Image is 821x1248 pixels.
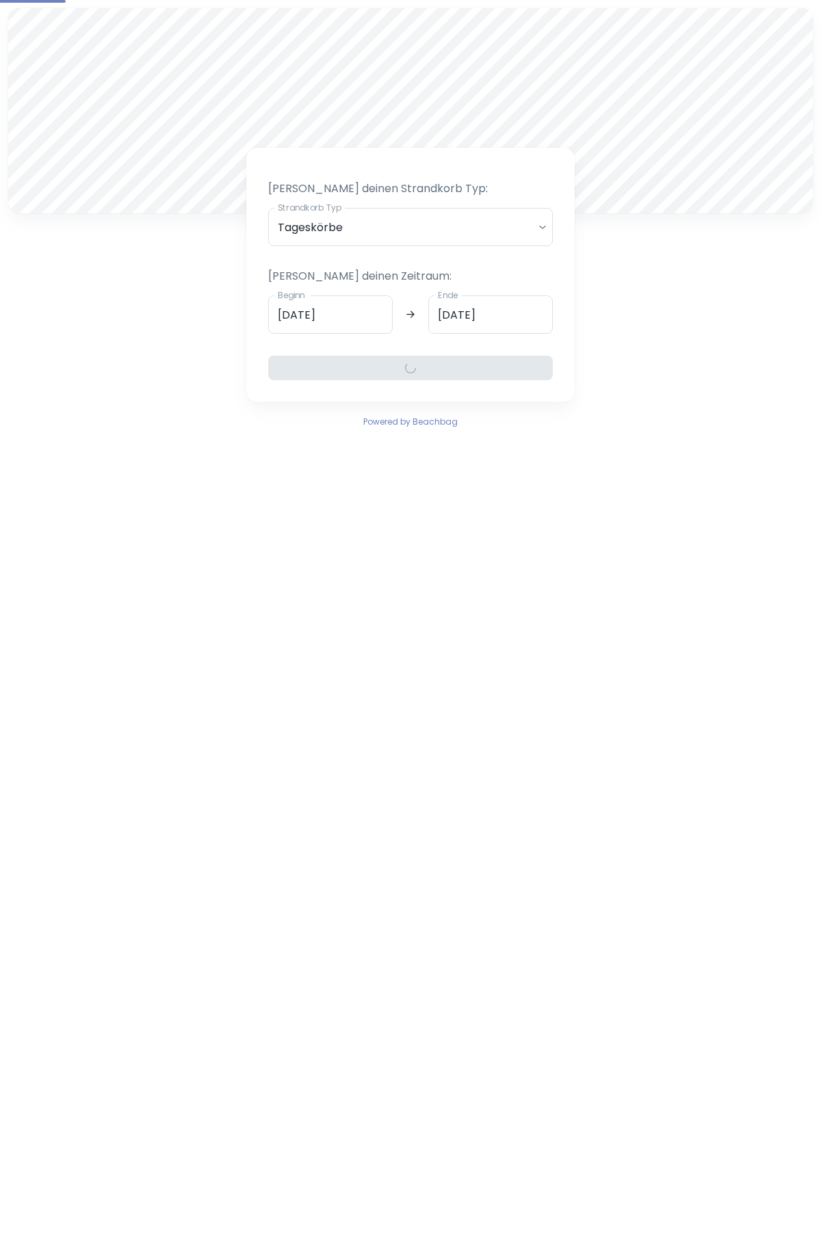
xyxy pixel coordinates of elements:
[268,295,393,334] input: dd.mm.yyyy
[438,289,458,301] label: Ende
[268,181,553,197] p: [PERSON_NAME] deinen Strandkorb Typ:
[278,202,341,213] label: Strandkorb Typ
[363,413,458,429] a: Powered by Beachbag
[268,268,553,284] p: [PERSON_NAME] deinen Zeitraum:
[363,416,458,427] span: Powered by Beachbag
[428,295,553,334] input: dd.mm.yyyy
[278,289,305,301] label: Beginn
[268,208,553,246] div: Tageskörbe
